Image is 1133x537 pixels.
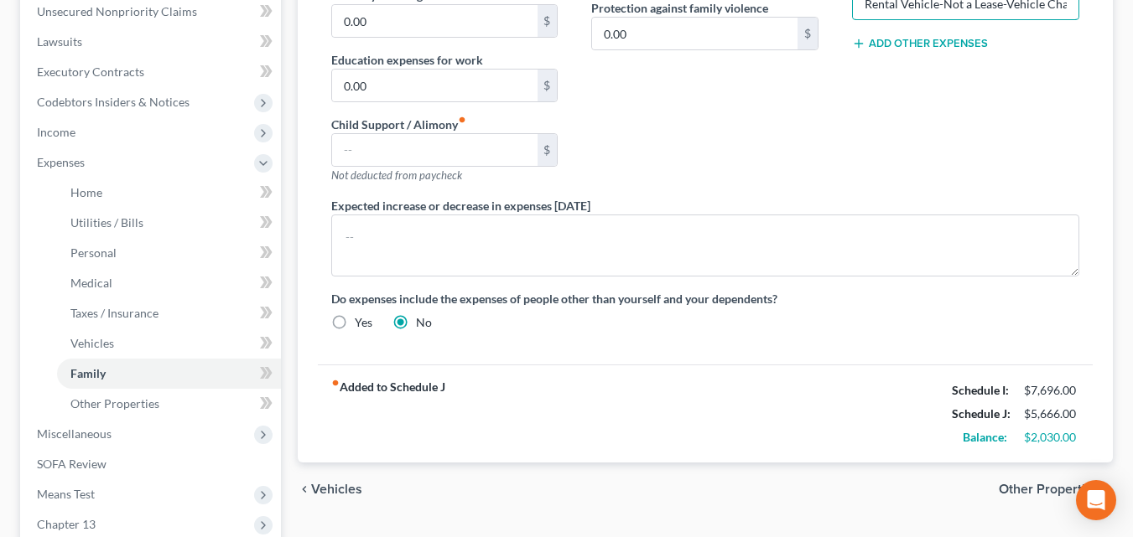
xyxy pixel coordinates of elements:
[37,426,112,441] span: Miscellaneous
[999,483,1113,496] button: Other Properties chevron_right
[57,268,281,298] a: Medical
[37,155,85,169] span: Expenses
[355,314,372,331] label: Yes
[57,328,281,359] a: Vehicles
[538,70,558,101] div: $
[37,457,107,471] span: SOFA Review
[538,5,558,37] div: $
[331,116,466,133] label: Child Support / Alimony
[70,336,114,350] span: Vehicles
[57,359,281,389] a: Family
[311,483,362,496] span: Vehicles
[37,517,96,531] span: Chapter 13
[952,383,1009,397] strong: Schedule I:
[57,298,281,328] a: Taxes / Insurance
[416,314,432,331] label: No
[70,215,143,230] span: Utilities / Bills
[952,406,1011,421] strong: Schedule J:
[70,396,159,410] span: Other Properties
[331,379,445,449] strong: Added to Schedule J
[298,483,362,496] button: chevron_left Vehicles
[57,389,281,419] a: Other Properties
[37,125,75,139] span: Income
[70,185,102,199] span: Home
[332,5,538,37] input: --
[331,379,340,387] i: fiber_manual_record
[70,245,117,260] span: Personal
[331,168,462,182] span: Not deducted from paycheck
[332,134,538,166] input: --
[37,34,82,49] span: Lawsuits
[70,276,112,290] span: Medical
[1024,382,1079,399] div: $7,696.00
[1076,480,1116,520] div: Open Intercom Messenger
[37,487,95,501] span: Means Test
[70,306,159,320] span: Taxes / Insurance
[798,18,818,49] div: $
[70,366,106,380] span: Family
[538,134,558,166] div: $
[852,37,988,50] button: Add Other Expenses
[57,178,281,208] a: Home
[1024,405,1079,422] div: $5,666.00
[37,95,190,109] span: Codebtors Insiders & Notices
[57,208,281,238] a: Utilities / Bills
[331,51,483,69] label: Education expenses for work
[458,116,466,124] i: fiber_manual_record
[332,70,538,101] input: --
[999,483,1099,496] span: Other Properties
[592,18,798,49] input: --
[331,197,590,214] label: Expected increase or decrease in expenses [DATE]
[57,238,281,268] a: Personal
[331,290,1079,307] label: Do expenses include the expenses of people other than yourself and your dependents?
[1024,429,1079,446] div: $2,030.00
[963,430,1007,444] strong: Balance:
[23,57,281,87] a: Executory Contracts
[23,449,281,479] a: SOFA Review
[37,65,144,79] span: Executory Contracts
[37,4,197,18] span: Unsecured Nonpriority Claims
[298,483,311,496] i: chevron_left
[23,27,281,57] a: Lawsuits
